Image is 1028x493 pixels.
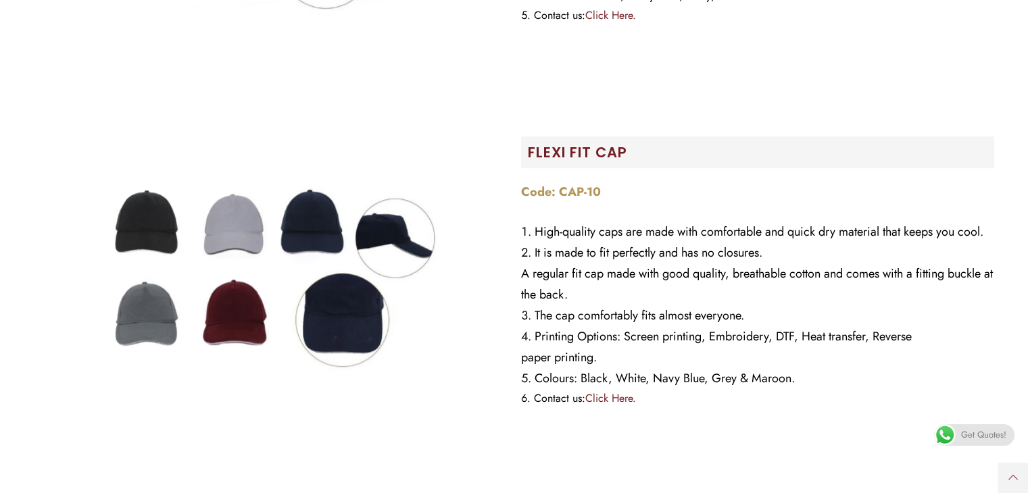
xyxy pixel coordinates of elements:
[585,390,636,406] a: Click Here.
[521,389,994,408] li: Contact us:
[535,307,744,324] span: The cap comfortably fits almost everyone.
[585,7,636,23] a: Click Here.
[535,369,795,387] span: Colours: Black, White, Navy Blue, Grey & Maroon.
[521,183,601,201] strong: Code: CAP-10
[521,6,994,25] li: Contact us:
[521,244,993,303] span: It is made to fit perfectly and has no closures. A regular fit cap made with good quality, breath...
[535,223,983,240] span: High-quality caps are made with comfortable and quick dry material that keeps you cool.
[521,328,912,366] span: Printing Options: Screen printing, Embroidery, DTF, Heat transfer, Reverse paper printing.
[961,424,1006,446] span: Get Quotes!
[528,143,994,161] h2: Flexi Fit Cap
